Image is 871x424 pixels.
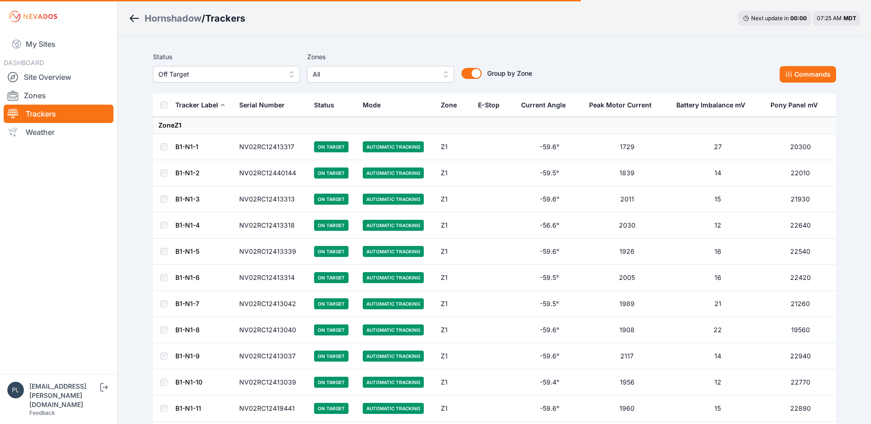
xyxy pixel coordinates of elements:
[29,409,55,416] a: Feedback
[584,160,671,186] td: 1839
[205,12,245,25] h3: Trackers
[202,12,205,25] span: /
[175,352,200,360] a: B1-N1-9
[363,220,424,231] span: Automatic Tracking
[765,134,836,160] td: 20300
[129,6,245,30] nav: Breadcrumb
[671,396,765,422] td: 15
[435,265,472,291] td: Z1
[234,186,309,212] td: NV02RC12413313
[435,396,472,422] td: Z1
[363,377,424,388] span: Automatic Tracking
[314,298,348,309] span: On Target
[584,134,671,160] td: 1729
[363,100,381,110] div: Mode
[4,86,113,105] a: Zones
[234,291,309,317] td: NV02RC12413042
[4,59,44,67] span: DASHBOARD
[516,291,584,317] td: -59.5°
[516,160,584,186] td: -59.5°
[435,317,472,343] td: Z1
[363,167,424,179] span: Automatic Tracking
[314,220,348,231] span: On Target
[487,69,532,77] span: Group by Zone
[435,343,472,369] td: Z1
[671,265,765,291] td: 16
[363,324,424,335] span: Automatic Tracking
[671,343,765,369] td: 14
[175,300,199,307] a: B1-N1-7
[153,66,300,83] button: Off Target
[478,100,500,110] div: E-Stop
[314,246,348,257] span: On Target
[234,212,309,239] td: NV02RC12413318
[175,94,225,116] button: Tracker Label
[175,273,200,281] a: B1-N1-6
[521,100,566,110] div: Current Angle
[314,272,348,283] span: On Target
[239,94,292,116] button: Serial Number
[153,117,836,134] td: Zone Z1
[363,298,424,309] span: Automatic Tracking
[234,369,309,396] td: NV02RC12413039
[363,141,424,152] span: Automatic Tracking
[175,404,201,412] a: B1-N1-11
[435,186,472,212] td: Z1
[584,186,671,212] td: 2011
[175,221,200,229] a: B1-N1-4
[7,9,59,24] img: Nevados
[314,403,348,414] span: On Target
[584,265,671,291] td: 2005
[765,239,836,265] td: 22540
[790,15,807,22] div: 00 : 00
[314,167,348,179] span: On Target
[234,317,309,343] td: NV02RC12413040
[7,382,24,398] img: plsmith@sundt.com
[145,12,202,25] a: Hornshadow
[175,247,199,255] a: B1-N1-5
[175,169,200,177] a: B1-N1-2
[676,100,745,110] div: Battery Imbalance mV
[671,369,765,396] td: 12
[234,134,309,160] td: NV02RC12413317
[175,326,200,334] a: B1-N1-8
[363,351,424,362] span: Automatic Tracking
[584,396,671,422] td: 1960
[751,15,789,22] span: Next update in
[516,212,584,239] td: -56.6°
[4,123,113,141] a: Weather
[765,343,836,369] td: 22940
[435,134,472,160] td: Z1
[584,212,671,239] td: 2030
[589,100,652,110] div: Peak Motor Current
[313,69,436,80] span: All
[234,160,309,186] td: NV02RC12440144
[765,212,836,239] td: 22640
[589,94,659,116] button: Peak Motor Current
[765,160,836,186] td: 22010
[234,239,309,265] td: NV02RC12413339
[239,100,285,110] div: Serial Number
[435,160,472,186] td: Z1
[671,291,765,317] td: 21
[817,15,842,22] span: 07:25 AM
[234,396,309,422] td: NV02RC12419441
[765,291,836,317] td: 21260
[671,186,765,212] td: 15
[4,33,113,55] a: My Sites
[363,272,424,283] span: Automatic Tracking
[175,195,200,203] a: B1-N1-3
[765,396,836,422] td: 22890
[584,291,671,317] td: 1989
[435,239,472,265] td: Z1
[234,343,309,369] td: NV02RC12413037
[314,94,342,116] button: Status
[516,343,584,369] td: -59.6°
[363,246,424,257] span: Automatic Tracking
[234,265,309,291] td: NV02RC12413314
[29,382,98,409] div: [EMAIL_ADDRESS][PERSON_NAME][DOMAIN_NAME]
[4,105,113,123] a: Trackers
[307,51,454,62] label: Zones
[770,100,818,110] div: Pony Panel mV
